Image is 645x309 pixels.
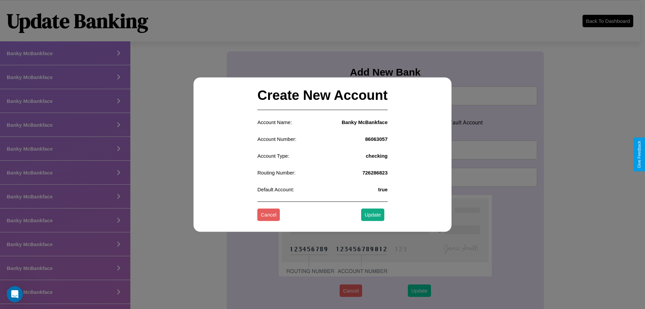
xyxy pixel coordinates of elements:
button: Update [361,209,384,221]
p: Account Type: [257,151,289,160]
h4: 726286823 [362,170,388,176]
h2: Create New Account [257,81,388,110]
button: Cancel [257,209,280,221]
h4: true [378,187,387,192]
div: Give Feedback [637,141,642,168]
p: Account Name: [257,118,292,127]
h4: checking [366,153,388,159]
iframe: Intercom live chat [7,286,23,302]
h4: Banky McBankface [342,119,388,125]
h4: 86063057 [365,136,388,142]
p: Account Number: [257,134,296,144]
p: Routing Number: [257,168,295,177]
p: Default Account: [257,185,294,194]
